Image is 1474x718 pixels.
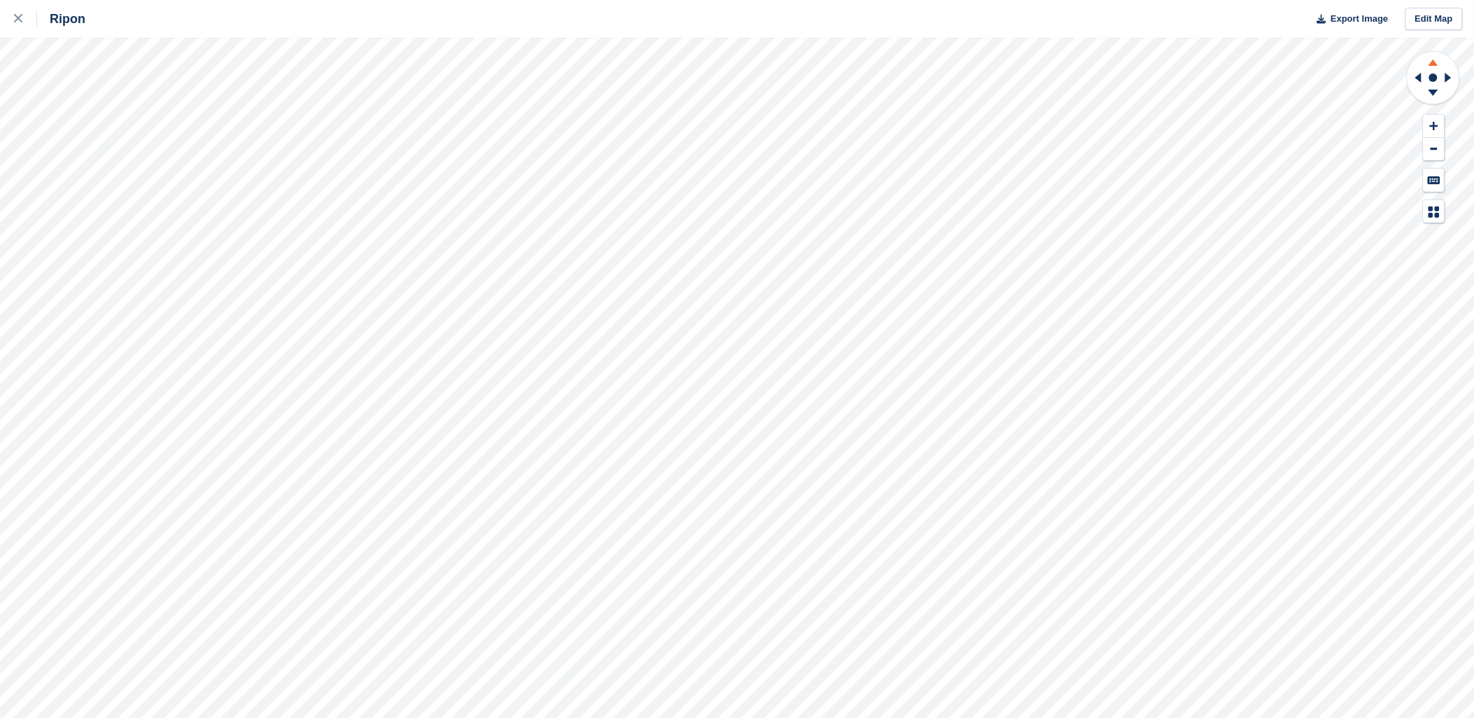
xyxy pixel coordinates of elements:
[1405,8,1463,31] a: Edit Map
[1309,8,1389,31] button: Export Image
[1424,169,1445,192] button: Keyboard Shortcuts
[1424,115,1445,138] button: Zoom In
[1424,138,1445,161] button: Zoom Out
[1424,200,1445,223] button: Map Legend
[1331,12,1388,26] span: Export Image
[37,10,85,27] div: Ripon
